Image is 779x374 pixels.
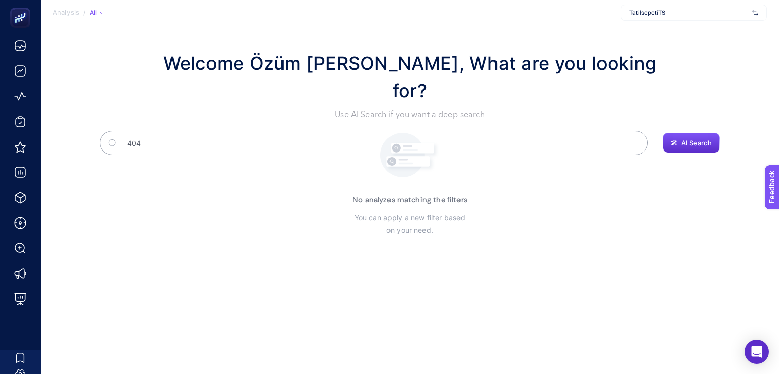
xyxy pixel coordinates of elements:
div: Open Intercom Messenger [745,340,769,364]
h1: Welcome Özüm [PERSON_NAME], What are you looking for? [161,50,658,104]
img: svg%3e [752,8,758,18]
span: / [83,8,86,16]
p: Use AI Search if you want a deep search [161,108,658,121]
button: AI Search [663,133,720,153]
div: All [90,9,104,17]
span: TatilsepetiTS [629,9,748,17]
span: AI Search [681,139,712,147]
span: Analysis [53,9,79,17]
span: Feedback [6,3,39,11]
input: Search [119,129,640,157]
